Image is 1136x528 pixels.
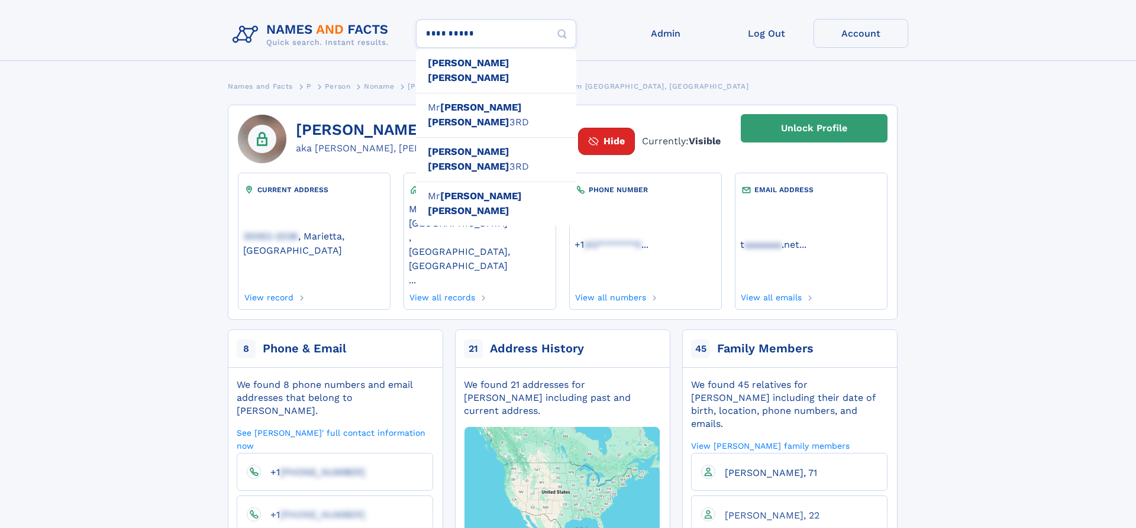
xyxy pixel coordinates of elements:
input: search input [416,20,576,48]
b: [PERSON_NAME] [428,161,509,172]
a: Noname [364,79,395,93]
b: [PERSON_NAME] [428,146,509,157]
a: ... [409,274,551,286]
span: Person [325,82,351,90]
div: Phone & Email [263,341,346,357]
span: P [306,82,312,90]
img: Logo Names and Facts [228,19,398,51]
a: Log Out [719,19,814,48]
div: PAST LOCATIONS [409,184,551,196]
span: [PHONE_NUMBER] [280,509,365,520]
span: Noname [364,82,395,90]
div: Mr 3RD [416,93,576,138]
b: [PERSON_NAME] [428,116,509,128]
a: 30062-2036, Marietta, [GEOGRAPHIC_DATA] [243,229,385,256]
span: 45 [691,339,710,358]
a: Unlock Profile [741,114,887,142]
span: 8 [237,339,256,358]
div: We found 8 phone numbers and email addresses that belong to [PERSON_NAME]. [237,378,433,417]
a: View all records [409,289,476,302]
a: Admin [618,19,713,48]
a: Person [325,79,351,93]
b: [PERSON_NAME] [440,190,522,202]
a: View all numbers [575,289,647,302]
a: Names and Facts [228,79,293,93]
b: [PERSON_NAME] [428,57,509,69]
a: View [PERSON_NAME] family members [691,440,850,451]
div: We found 45 relatives for [PERSON_NAME] including their date of birth, location, phone numbers, a... [691,378,887,430]
a: taaaaaaa.net [740,238,799,250]
div: 3RD [416,137,576,182]
span: [PHONE_NUMBER] [280,467,365,478]
a: +1[PHONE_NUMBER] [261,508,365,520]
span: [PERSON_NAME], 22 [725,510,819,521]
span: 30062-2036 [243,231,298,242]
a: View all emails [740,289,802,302]
div: , [409,196,551,289]
a: +1[PHONE_NUMBER] [261,466,365,477]
span: Currently: [642,134,721,148]
a: See [PERSON_NAME]' full contact information now [237,427,433,451]
div: Mr [416,182,576,226]
a: Marietta, [GEOGRAPHIC_DATA] [409,202,551,229]
h1: [PERSON_NAME], 74 [296,121,569,139]
a: P [306,79,312,93]
button: Hide [578,128,635,154]
span: [PERSON_NAME], 71 [725,467,817,478]
span: aaaaaaa [744,239,782,250]
a: [PERSON_NAME], 71 [715,467,817,478]
div: Address History [490,341,584,357]
span: Hide [603,134,625,148]
div: CURRENT ADDRESS [243,184,385,196]
a: [PERSON_NAME], 22 [715,509,819,520]
a: [GEOGRAPHIC_DATA], [GEOGRAPHIC_DATA] [409,245,551,271]
div: Unlock Profile [781,115,847,142]
div: PHONE NUMBER [575,184,717,196]
a: ... [575,239,717,250]
a: View record [243,289,293,302]
b: [PERSON_NAME] [440,102,522,113]
span: Visible [689,135,721,147]
div: EMAIL ADDRESS [740,184,882,196]
span: 21 [464,339,483,358]
b: [PERSON_NAME] [428,72,509,83]
div: Family Members [717,341,814,357]
span: [PERSON_NAME], [DEMOGRAPHIC_DATA] from [GEOGRAPHIC_DATA], [GEOGRAPHIC_DATA] [408,82,748,90]
button: Search Button [548,20,576,48]
a: Account [814,19,908,48]
div: We found 21 addresses for [PERSON_NAME] including past and current address. [464,378,660,417]
div: aka [PERSON_NAME], [PERSON_NAME], [PERSON_NAME]... [296,141,569,156]
b: [PERSON_NAME] [428,205,509,216]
